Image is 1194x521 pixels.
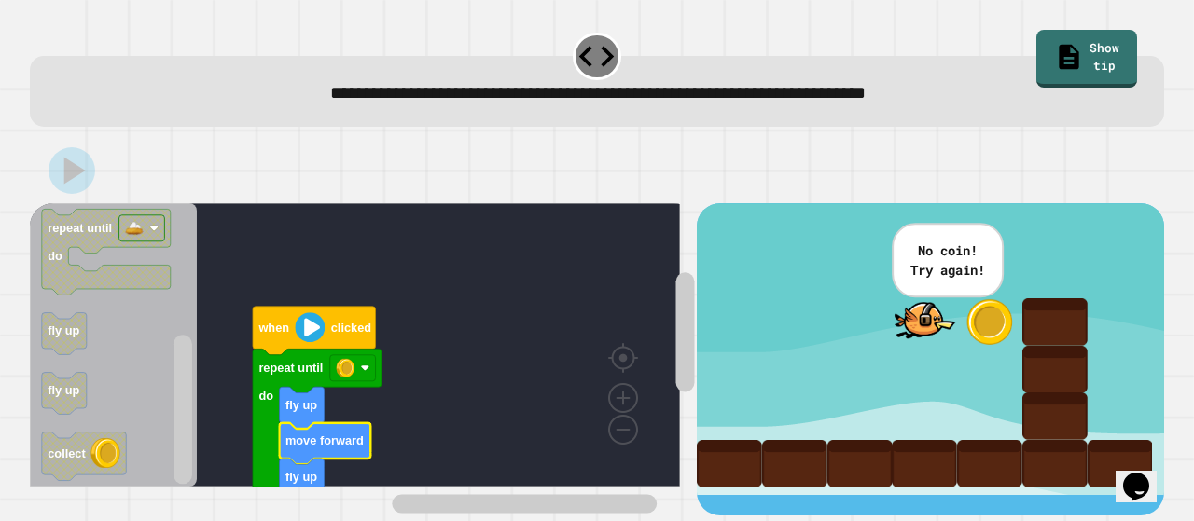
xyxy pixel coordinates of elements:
[285,434,364,448] text: move forward
[48,250,62,264] text: do
[908,241,988,281] p: No coin! Try again!
[30,203,697,514] div: Blockly Workspace
[257,322,289,336] text: when
[258,390,273,404] text: do
[48,446,86,460] text: collect
[48,384,79,398] text: fly up
[285,398,317,412] text: fly up
[285,470,317,484] text: fly up
[258,362,323,376] text: repeat until
[331,322,371,336] text: clicked
[48,222,112,236] text: repeat until
[48,324,79,338] text: fly up
[1036,30,1138,89] a: Show tip
[1116,446,1175,502] iframe: chat widget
